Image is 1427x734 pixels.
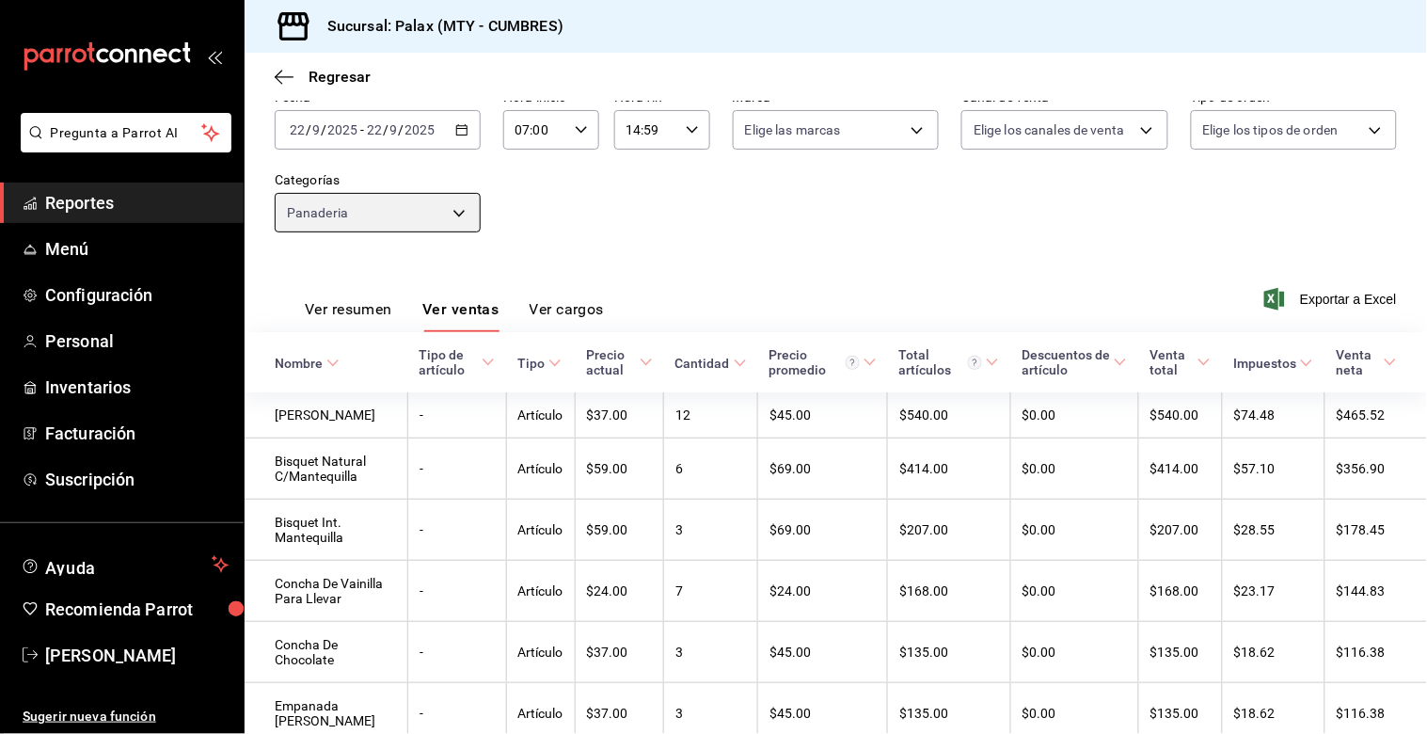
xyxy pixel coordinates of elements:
[404,122,436,137] input: ----
[506,561,575,622] td: Artículo
[245,439,408,500] td: Bisquet Natural C/Mantequilla
[408,439,507,500] td: -
[614,91,710,104] label: Hora fin
[422,300,499,332] button: Ver ventas
[1203,120,1339,139] span: Elige los tipos de orden
[517,356,545,371] div: Tipo
[899,347,983,377] div: Total artículos
[974,120,1124,139] span: Elige los canales de venta
[758,439,888,500] td: $69.00
[366,122,383,137] input: --
[389,122,399,137] input: --
[888,500,1011,561] td: $207.00
[45,421,229,446] span: Facturación
[664,500,758,561] td: 3
[305,300,392,332] button: Ver resumen
[13,136,231,156] a: Pregunta a Parrot AI
[1222,439,1324,500] td: $57.10
[51,123,202,143] span: Pregunta a Parrot AI
[575,392,664,439] td: $37.00
[758,561,888,622] td: $24.00
[245,392,408,439] td: [PERSON_NAME]
[1222,561,1324,622] td: $23.17
[326,122,358,137] input: ----
[506,392,575,439] td: Artículo
[664,622,758,683] td: 3
[408,392,507,439] td: -
[888,561,1011,622] td: $168.00
[399,122,404,137] span: /
[769,347,877,377] span: Precio promedio
[420,347,496,377] span: Tipo de artículo
[305,300,604,332] div: navigation tabs
[45,282,229,308] span: Configuración
[888,622,1011,683] td: $135.00
[1138,392,1222,439] td: $540.00
[1138,561,1222,622] td: $168.00
[503,91,599,104] label: Hora inicio
[586,347,653,377] span: Precio actual
[769,347,860,377] div: Precio promedio
[506,500,575,561] td: Artículo
[1138,439,1222,500] td: $414.00
[45,597,229,622] span: Recomienda Parrot
[846,356,860,370] svg: Precio promedio = Total artículos / cantidad
[1022,347,1110,377] div: Descuentos de artículo
[45,375,229,400] span: Inventarios
[275,356,323,371] div: Nombre
[408,561,507,622] td: -
[23,707,229,726] span: Sugerir nueva función
[21,113,231,152] button: Pregunta a Parrot AI
[45,467,229,492] span: Suscripción
[321,122,326,137] span: /
[408,622,507,683] td: -
[1138,500,1222,561] td: $207.00
[575,439,664,500] td: $59.00
[287,203,348,222] span: Panaderia
[306,122,311,137] span: /
[586,347,636,377] div: Precio actual
[530,300,605,332] button: Ver cargos
[758,392,888,439] td: $45.00
[1324,561,1427,622] td: $144.83
[1268,288,1397,311] button: Exportar a Excel
[312,15,563,38] h3: Sucursal: Palax (MTY - CUMBRES)
[45,328,229,354] span: Personal
[1150,347,1211,377] span: Venta total
[275,68,371,86] button: Regresar
[275,91,481,104] label: Fecha
[506,439,575,500] td: Artículo
[1324,439,1427,500] td: $356.90
[245,561,408,622] td: Concha De Vainilla Para Llevar
[664,392,758,439] td: 12
[311,122,321,137] input: --
[888,392,1011,439] td: $540.00
[506,622,575,683] td: Artículo
[1010,392,1138,439] td: $0.00
[745,120,841,139] span: Elige las marcas
[664,561,758,622] td: 7
[1324,622,1427,683] td: $116.38
[309,68,371,86] span: Regresar
[207,49,222,64] button: open_drawer_menu
[45,190,229,215] span: Reportes
[1222,500,1324,561] td: $28.55
[45,553,204,576] span: Ayuda
[420,347,479,377] div: Tipo de artículo
[45,236,229,262] span: Menú
[1336,347,1380,377] div: Venta neta
[899,347,1000,377] span: Total artículos
[360,122,364,137] span: -
[45,643,229,668] span: [PERSON_NAME]
[1010,500,1138,561] td: $0.00
[1324,500,1427,561] td: $178.45
[1336,347,1397,377] span: Venta neta
[275,356,340,371] span: Nombre
[1233,356,1296,371] div: Impuestos
[888,439,1011,500] td: $414.00
[968,356,982,370] svg: El total artículos considera cambios de precios en los artículos así como costos adicionales por ...
[758,500,888,561] td: $69.00
[575,561,664,622] td: $24.00
[275,174,481,187] label: Categorías
[1222,622,1324,683] td: $18.62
